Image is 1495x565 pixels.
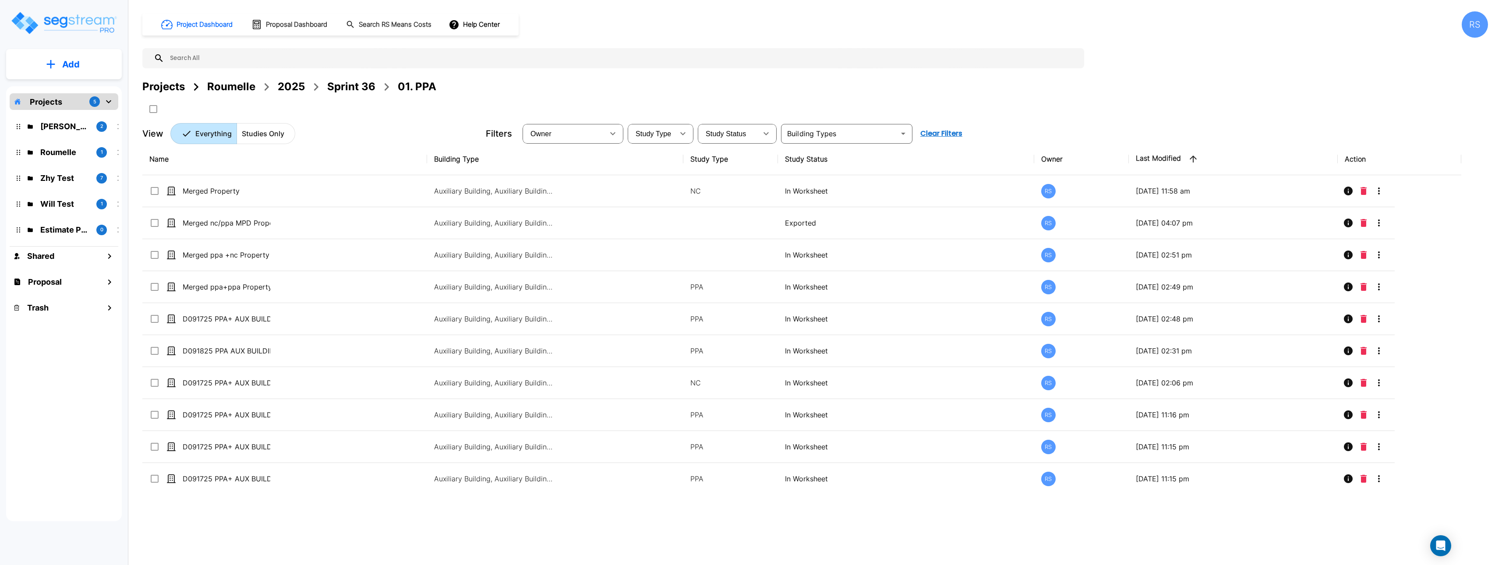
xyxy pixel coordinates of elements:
[636,130,671,138] span: Study Type
[629,121,674,146] div: Select
[1129,143,1337,175] th: Last Modified
[1136,378,1330,388] p: [DATE] 02:06 pm
[170,123,295,144] div: Platform
[183,218,270,228] p: Merged nc/ppa MPD Property
[690,473,771,484] p: PPA
[1370,246,1388,264] button: More-Options
[183,410,270,420] p: D091725 PPA+ AUX BUILDING_clone UDM
[427,143,683,175] th: Building Type
[183,314,270,324] p: D091725 PPA+ AUX BUILDING_tcs
[1136,282,1330,292] p: [DATE] 02:49 pm
[434,346,552,356] p: Auxiliary Building, Auxiliary Building, Commercial Property Site
[1041,216,1056,230] div: RS
[10,11,117,35] img: Logo
[690,314,771,324] p: PPA
[1041,184,1056,198] div: RS
[40,224,89,236] p: Estimate Property
[1357,470,1370,487] button: Delete
[1370,342,1388,360] button: More-Options
[1041,440,1056,454] div: RS
[1357,246,1370,264] button: Delete
[40,198,89,210] p: Will Test
[1136,314,1330,324] p: [DATE] 02:48 pm
[278,79,305,95] div: 2025
[27,302,49,314] h1: Trash
[142,79,185,95] div: Projects
[164,48,1080,68] input: Search All
[266,20,327,30] h1: Proposal Dashboard
[101,200,103,208] p: 1
[1041,376,1056,390] div: RS
[40,172,89,184] p: Zhy Test
[1370,406,1388,424] button: More-Options
[1430,535,1451,556] div: Open Intercom Messenger
[1136,441,1330,452] p: [DATE] 11:15 pm
[690,186,771,196] p: NC
[207,79,255,95] div: Roumelle
[100,123,103,130] p: 2
[690,378,771,388] p: NC
[183,378,270,388] p: D091725 PPA+ AUX BUILDING_tc ust
[30,96,62,108] p: Projects
[434,282,552,292] p: Auxiliary Building, Auxiliary Building, Commercial Property Site
[1339,470,1357,487] button: Info
[343,16,436,33] button: Search RS Means Costs
[1370,278,1388,296] button: More-Options
[1136,186,1330,196] p: [DATE] 11:58 am
[785,282,1027,292] p: In Worksheet
[1370,470,1388,487] button: More-Options
[6,52,122,77] button: Add
[1339,214,1357,232] button: Info
[1370,438,1388,456] button: More-Options
[1370,214,1388,232] button: More-Options
[183,186,270,196] p: Merged Property
[1339,278,1357,296] button: Info
[1338,143,1461,175] th: Action
[785,250,1027,260] p: In Worksheet
[195,128,232,139] p: Everything
[100,174,103,182] p: 7
[785,441,1027,452] p: In Worksheet
[62,58,80,71] p: Add
[897,127,909,140] button: Open
[1462,11,1488,38] div: RS
[778,143,1034,175] th: Study Status
[1339,246,1357,264] button: Info
[785,346,1027,356] p: In Worksheet
[1136,250,1330,260] p: [DATE] 02:51 pm
[1136,218,1330,228] p: [DATE] 04:07 pm
[784,127,895,140] input: Building Types
[359,20,431,30] h1: Search RS Means Costs
[183,282,270,292] p: Merged ppa+ppa Property
[700,121,757,146] div: Select
[248,15,332,34] button: Proposal Dashboard
[683,143,778,175] th: Study Type
[785,410,1027,420] p: In Worksheet
[434,218,552,228] p: Auxiliary Building, Auxiliary Building, Commercial Property Site
[1136,473,1330,484] p: [DATE] 11:15 pm
[1041,280,1056,294] div: RS
[530,130,551,138] span: Owner
[690,410,771,420] p: PPA
[183,441,270,452] p: D091725 PPA+ AUX BUILDING
[1357,214,1370,232] button: Delete
[142,143,427,175] th: Name
[1339,438,1357,456] button: Info
[1339,342,1357,360] button: Info
[434,314,552,324] p: Auxiliary Building, Auxiliary Building, Commercial Property Site
[242,128,284,139] p: Studies Only
[434,441,552,452] p: Auxiliary Building, Auxiliary Building, Commercial Property Site
[398,79,436,95] div: 01. PPA
[785,218,1027,228] p: Exported
[327,79,375,95] div: Sprint 36
[1339,406,1357,424] button: Info
[142,127,163,140] p: View
[1357,374,1370,392] button: Delete
[101,148,103,156] p: 1
[183,473,270,484] p: D091725 PPA+ AUX BUILDING_clone
[183,346,270,356] p: D091825 PPA AUX BUILDING
[1370,374,1388,392] button: More-Options
[785,473,1027,484] p: In Worksheet
[1370,182,1388,200] button: More-Options
[690,282,771,292] p: PPA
